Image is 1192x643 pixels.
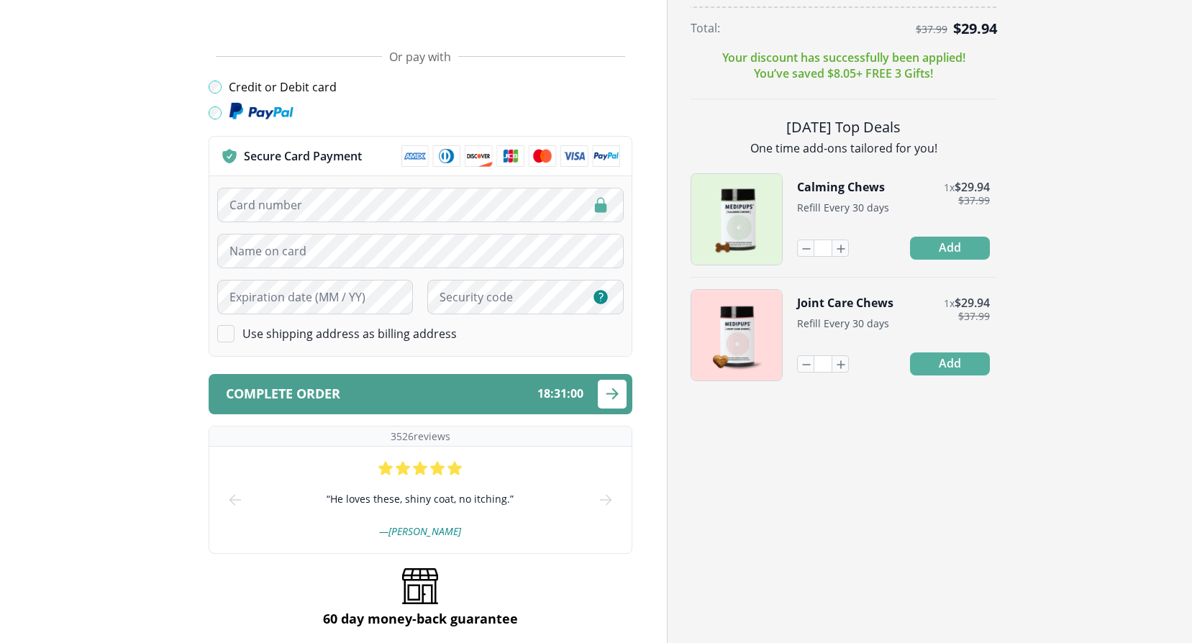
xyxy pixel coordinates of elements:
[327,491,514,507] span: “ He loves these, shiny coat, no itching. ”
[209,374,632,414] button: Complete order18:31:00
[691,290,782,380] img: Joint Care Chews
[227,447,244,553] button: prev-slide
[244,148,362,164] p: Secure Card Payment
[958,195,990,206] span: $ 37.99
[797,201,889,214] span: Refill Every 30 days
[797,295,893,311] button: Joint Care Chews
[953,19,997,38] span: $ 29.94
[229,79,337,95] label: Credit or Debit card
[944,296,955,310] span: 1 x
[955,179,990,195] span: $ 29.94
[722,50,965,81] p: Your discount has successfully been applied! You’ve saved $ 8.05 + FREE 3 Gifts!
[226,387,340,401] span: Complete order
[209,6,632,35] iframe: Secure payment button frame
[916,24,947,35] span: $ 37.99
[401,145,620,167] img: payment methods
[242,326,457,342] label: Use shipping address as billing address
[389,49,451,65] span: Or pay with
[955,295,990,311] span: $ 29.94
[323,610,518,627] h1: 60 day money-back guarantee
[229,102,294,121] img: Paypal
[691,20,720,36] span: Total:
[910,237,990,260] button: Add
[691,117,997,137] h2: [DATE] Top Deals
[691,174,782,265] img: Calming Chews
[691,140,997,156] p: One time add-ons tailored for you!
[391,429,450,443] p: 3526 reviews
[797,179,885,195] button: Calming Chews
[597,447,614,553] button: next-slide
[958,311,990,322] span: $ 37.99
[910,352,990,375] button: Add
[797,316,889,330] span: Refill Every 30 days
[537,387,583,401] span: 18 : 31 : 00
[379,524,461,538] span: — [PERSON_NAME]
[944,181,955,194] span: 1 x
